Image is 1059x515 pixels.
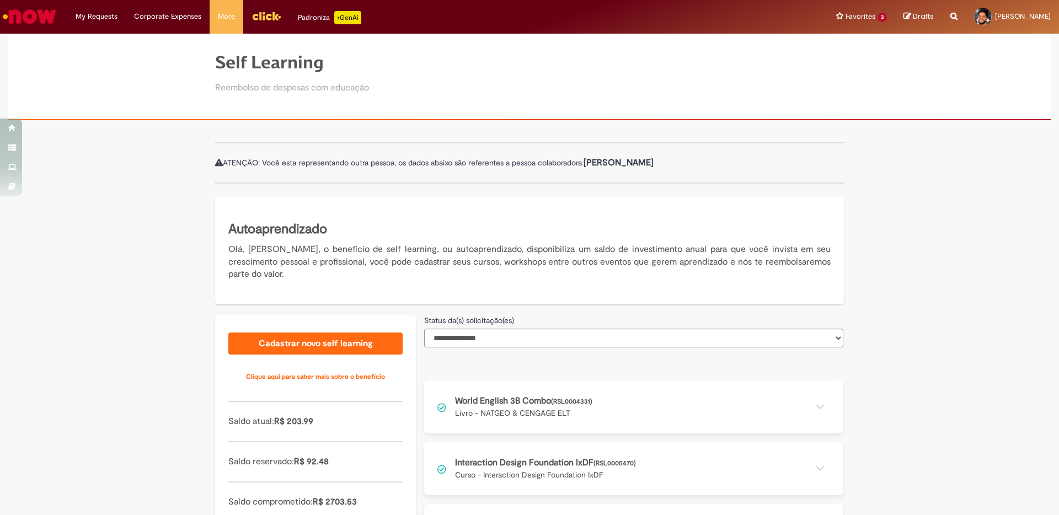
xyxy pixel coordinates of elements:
[228,220,831,239] h5: Autoaprendizado
[252,8,281,24] img: click_logo_yellow_360x200.png
[274,416,313,427] span: R$ 203.99
[846,11,875,22] span: Favorites
[878,13,887,22] span: 3
[228,496,403,508] p: Saldo comprometido:
[76,11,117,22] span: My Requests
[298,11,361,24] div: Padroniza
[294,456,329,467] span: R$ 92.48
[913,11,934,22] span: Drafts
[584,157,654,168] b: [PERSON_NAME]
[334,11,361,24] p: +GenAi
[228,455,403,468] p: Saldo reservado:
[228,332,403,355] a: Cadastrar novo self learning
[228,366,403,388] a: Clique aqui para saber mais sobre o benefício
[313,496,357,507] span: R$ 2703.53
[424,315,514,326] label: Status da(s) solicitação(es)
[903,12,934,22] a: Drafts
[215,53,369,72] h1: Self Learning
[228,243,831,281] p: Olá, [PERSON_NAME], o benefício de self learning, ou autoaprendizado, disponibiliza um saldo de i...
[228,415,403,428] p: Saldo atual:
[215,142,844,184] div: ATENÇÃO: Você esta representando outra pessoa, os dados abaixo são referentes a pessoa colaboradora:
[134,11,201,22] span: Corporate Expenses
[1,6,58,28] img: ServiceNow
[995,12,1051,21] span: [PERSON_NAME]
[218,11,235,22] span: More
[215,83,369,93] h2: Reembolso de despesas com educação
